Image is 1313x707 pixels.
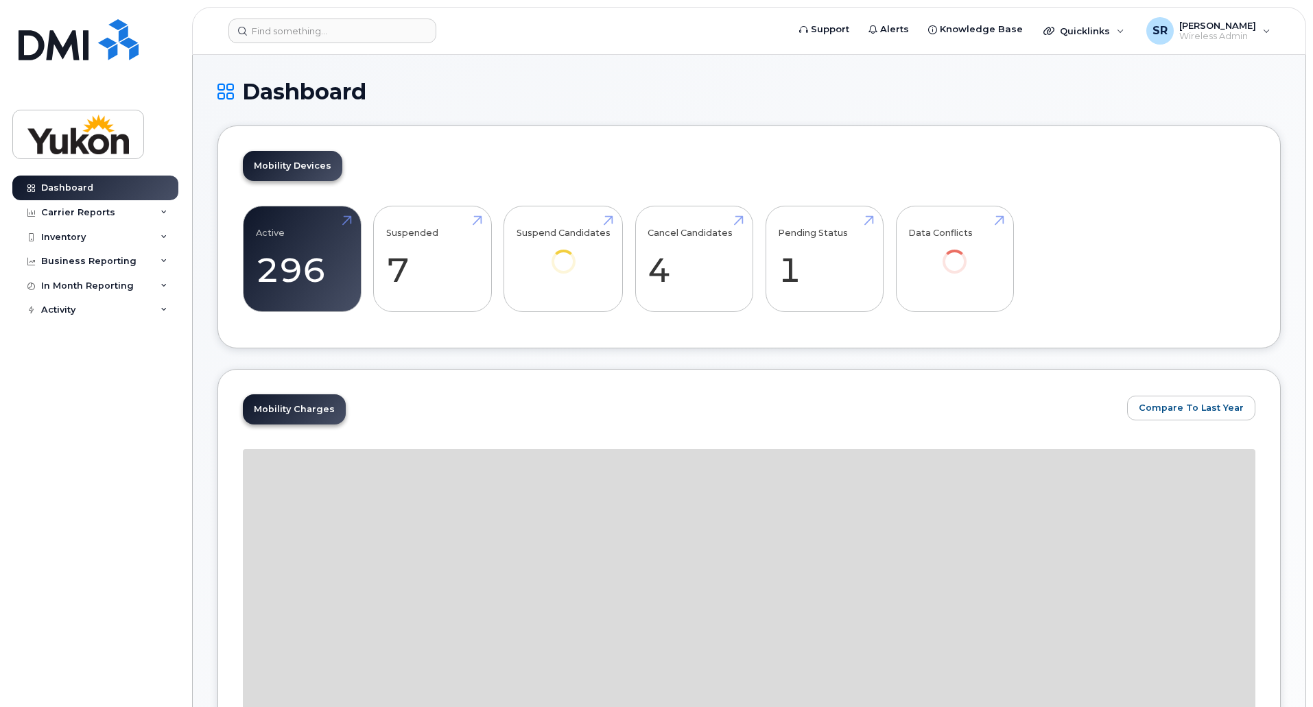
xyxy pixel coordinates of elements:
a: Suspend Candidates [517,214,611,293]
a: Mobility Devices [243,151,342,181]
a: Active 296 [256,214,348,304]
a: Cancel Candidates 4 [648,214,740,304]
a: Data Conflicts [908,214,1001,293]
a: Mobility Charges [243,394,346,424]
a: Suspended 7 [386,214,479,304]
span: Compare To Last Year [1139,401,1244,414]
h1: Dashboard [217,80,1281,104]
button: Compare To Last Year [1127,396,1255,420]
a: Pending Status 1 [778,214,871,304]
